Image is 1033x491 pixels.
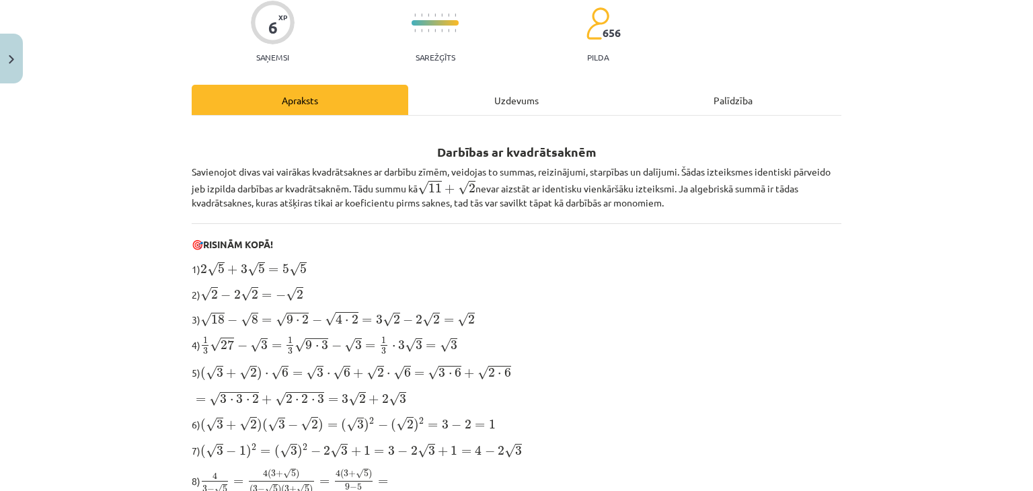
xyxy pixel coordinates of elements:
[444,318,454,324] span: =
[260,449,270,455] span: =
[262,293,272,299] span: =
[404,368,411,377] span: 6
[288,337,293,344] span: 1
[504,368,511,377] span: 6
[192,441,841,459] p: 7)
[261,340,268,350] span: 3
[341,446,348,455] span: 3
[246,399,250,403] span: ⋅
[262,418,268,432] span: (
[278,420,285,429] span: 3
[311,420,318,429] span: 2
[340,469,344,480] span: (
[209,392,220,406] span: √
[276,471,283,478] span: +
[489,420,496,429] span: 1
[192,310,841,328] p: 3)
[356,469,364,479] span: √
[475,445,482,455] span: 4
[488,368,495,377] span: 2
[278,13,287,21] span: XP
[239,446,246,455] span: 1
[203,238,273,250] b: RISINĀM KOPĀ!
[398,340,405,350] span: 3
[271,366,282,380] span: √
[416,340,422,350] span: 3
[332,341,342,350] span: −
[336,470,340,478] span: 4
[397,447,408,456] span: −
[445,184,455,194] span: +
[233,480,243,485] span: =
[200,264,207,274] span: 2
[297,445,303,459] span: )
[268,418,278,432] span: √
[200,287,211,301] span: √
[350,484,357,491] span: −
[342,394,348,404] span: 3
[217,420,223,429] span: 3
[286,287,297,301] span: √
[268,469,271,480] span: (
[275,392,286,406] span: √
[414,371,424,377] span: =
[351,447,361,456] span: +
[416,52,455,62] p: Sarežģīts
[416,315,422,324] span: 2
[319,480,330,485] span: =
[268,18,278,37] div: 6
[317,368,323,377] span: 3
[203,348,208,354] span: 3
[282,368,289,377] span: 6
[328,398,338,403] span: =
[301,394,308,404] span: 2
[289,262,300,276] span: √
[515,446,522,455] span: 3
[274,445,280,459] span: (
[449,373,452,377] span: ⋅
[296,319,299,324] span: ⋅
[268,268,278,273] span: =
[192,336,841,355] p: 4)
[475,423,485,428] span: =
[441,13,443,17] img: icon-short-line-57e1e144782c952c97e751825c79c345078a6d821885a25fce030b3d8c18986b.svg
[192,260,841,277] p: 1)
[192,415,841,433] p: 6)
[318,418,323,432] span: )
[206,418,217,432] span: √
[200,418,206,432] span: (
[252,444,256,451] span: 2
[382,394,389,404] span: 2
[437,144,597,159] b: Darbības ar kvadrātsaknēm
[192,85,408,115] div: Apraksts
[221,291,231,300] span: −
[428,13,429,17] img: icon-short-line-57e1e144782c952c97e751825c79c345078a6d821885a25fce030b3d8c18986b.svg
[498,446,504,455] span: 2
[250,420,257,429] span: 2
[252,394,259,404] span: 2
[226,369,236,378] span: +
[323,446,330,455] span: 2
[587,52,609,62] p: pilda
[411,446,418,455] span: 2
[352,315,358,324] span: 2
[434,29,436,32] img: icon-short-line-57e1e144782c952c97e751825c79c345078a6d821885a25fce030b3d8c18986b.svg
[306,366,317,380] span: √
[192,363,841,381] p: 5)
[393,366,404,380] span: √
[396,417,407,431] span: √
[426,344,436,349] span: =
[378,420,388,430] span: −
[311,447,321,456] span: −
[200,445,206,459] span: (
[477,366,488,380] span: √
[344,470,348,477] span: 3
[265,373,268,377] span: ⋅
[276,291,286,300] span: −
[357,484,362,490] span: 5
[364,418,369,432] span: )
[365,344,375,349] span: =
[451,420,461,430] span: −
[9,55,14,64] img: icon-close-lesson-0947bae3869378f0d4975bcd49f059093ad1ed9edebbc8119c70593378902aed.svg
[414,418,419,432] span: )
